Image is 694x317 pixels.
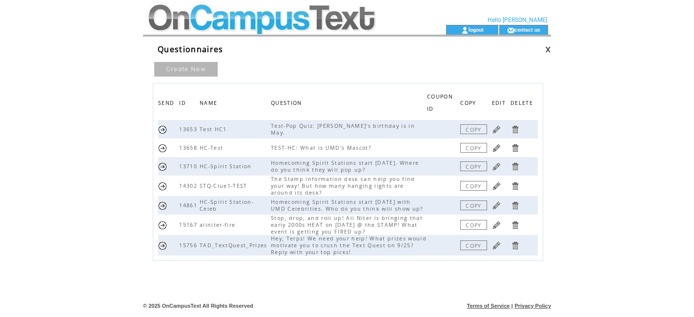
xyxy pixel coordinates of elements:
a: Click to delete [510,220,520,230]
a: COPY [460,200,487,210]
a: contact us [514,26,540,33]
td: Send [158,120,179,139]
a: COPY [460,143,487,153]
a: Click to edit item [492,143,501,153]
a: Send this item by SMS [158,162,167,171]
span: 15167 [179,221,200,228]
a: Click to delete [510,201,520,210]
span: TAD_TextQuest_Prizes [200,242,270,249]
a: COPY [460,240,487,250]
a: Click to delete [510,241,520,250]
span: Hey, Terps! We need your help! What prizes would motivate you to crush the Text Quest on 9/25? Re... [271,235,427,256]
td: Send [158,196,179,215]
a: COPY [460,181,487,191]
td: Send [158,215,179,235]
a: Terms of Service [467,303,510,309]
span: Homecoming Spirit Stations start [DATE]. Where do you think they will pop up? [271,159,419,173]
img: account_icon.gif [461,26,469,34]
span: © 2025 OnCampusText All Rights Reserved [143,303,253,309]
td: Send [158,157,179,176]
a: Click to edit item [492,125,501,134]
span: 15756 [179,242,200,249]
a: Click to delete [510,162,520,171]
a: COPY [460,161,487,171]
td: Send [158,235,179,256]
span: 13658 [179,144,200,151]
span: Hello [PERSON_NAME] [488,17,547,23]
td: Send [158,139,179,157]
a: Click to delete [510,181,520,191]
span: Stop, drop, and roll up! All Niter is bringing that early 2000s HEAT on [DATE] @ the STAMP! What ... [271,215,423,235]
span: NAME [200,97,220,111]
span: COPY [460,97,478,111]
span: 13653 [179,126,200,133]
span: HC-Spirit Station-Celeb [200,198,254,212]
a: Send this item by SMS [158,143,167,153]
span: | [511,303,513,309]
span: 14302 [179,182,200,189]
img: contact_us_icon.gif [507,26,514,34]
td: Send [158,176,179,196]
span: HC-Test [200,144,225,151]
a: Send this item by SMS [158,181,167,191]
span: QUESTION [271,97,305,111]
span: Homecoming Spirit Stations start [DATE] with UMD Celebrities. Who do you think will show up? [271,198,426,212]
a: Send this item by SMS [158,220,167,230]
span: COUPON ID [427,91,453,117]
span: 13710 [179,163,200,170]
span: Questionnaires [158,44,224,55]
span: HC-Spirit Station [200,163,254,170]
span: Test-Pop Quiz: [PERSON_NAME]'s birthday is in May. [271,122,415,136]
a: Send this item by SMS [158,241,167,250]
a: Click to delete [510,143,520,153]
span: ID [179,97,188,111]
span: TEST-HC: What is UMD's Mascot? [271,144,374,151]
a: Send this item by SMS [158,201,167,210]
span: EDIT [492,97,508,111]
a: Click to delete [510,125,520,134]
a: Click to edit item [492,241,501,250]
span: SEND [158,97,177,111]
a: Create New [154,62,218,77]
span: Test HC1 [200,126,229,133]
a: Click to edit item [492,220,501,230]
a: Click to edit item [492,162,501,171]
a: COPY [460,124,487,134]
a: logout [469,26,484,33]
a: Click to edit item [492,181,501,191]
span: The Stamp information desk can help you find your way! But how many hanging lights are around its... [271,176,415,196]
span: DELETE [510,97,535,111]
span: STQ-Clue1-TEST [200,182,250,189]
a: Send this item by SMS [158,125,167,134]
a: COPY [460,220,487,230]
a: Privacy Policy [514,303,551,309]
span: 14861 [179,202,200,209]
a: Click to edit item [492,201,501,210]
span: allniter-fire [200,221,238,228]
